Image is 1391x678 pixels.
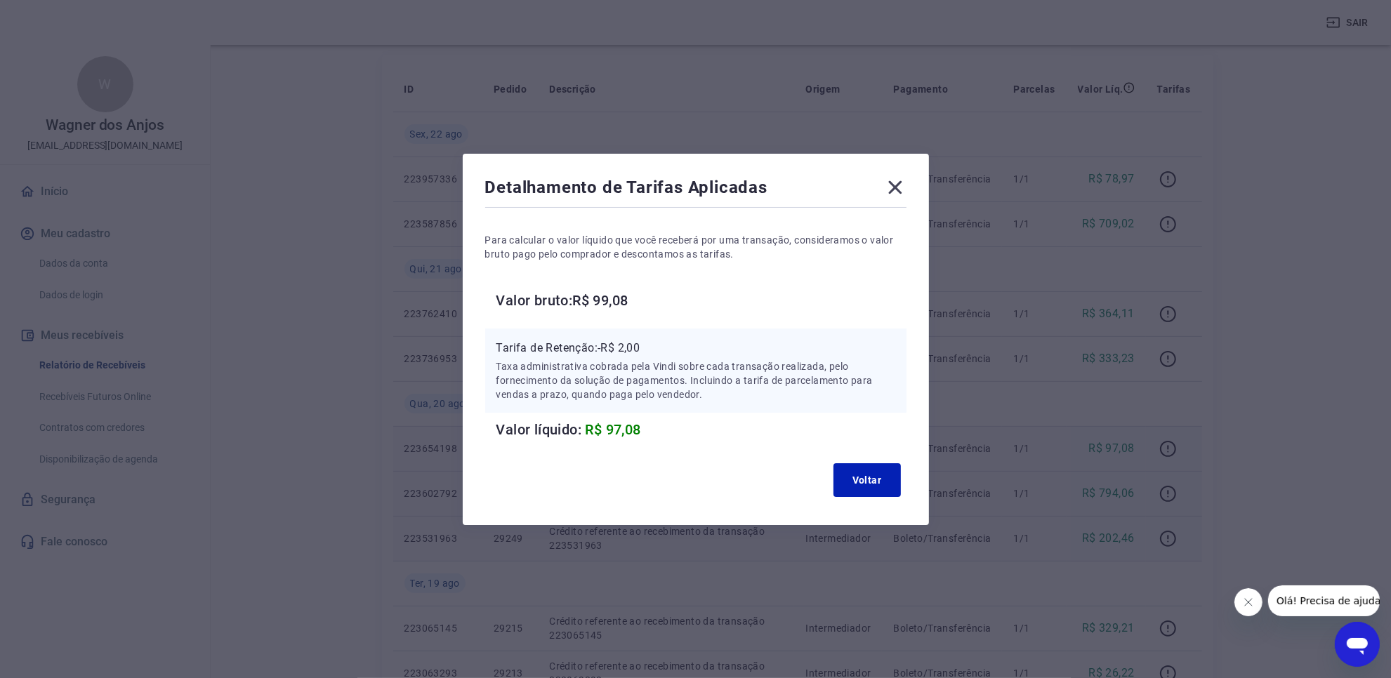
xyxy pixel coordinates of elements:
[8,10,118,21] span: Olá! Precisa de ajuda?
[496,418,907,441] h6: Valor líquido:
[1234,588,1263,616] iframe: Fechar mensagem
[485,233,907,261] p: Para calcular o valor líquido que você receberá por uma transação, consideramos o valor bruto pag...
[1335,622,1380,667] iframe: Botão para abrir a janela de mensagens
[496,340,895,357] p: Tarifa de Retenção: -R$ 2,00
[833,463,901,497] button: Voltar
[586,421,641,438] span: R$ 97,08
[496,359,895,401] p: Taxa administrativa cobrada pela Vindi sobre cada transação realizada, pelo fornecimento da soluç...
[485,176,907,204] div: Detalhamento de Tarifas Aplicadas
[1268,585,1380,616] iframe: Mensagem da empresa
[496,289,907,312] h6: Valor bruto: R$ 99,08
